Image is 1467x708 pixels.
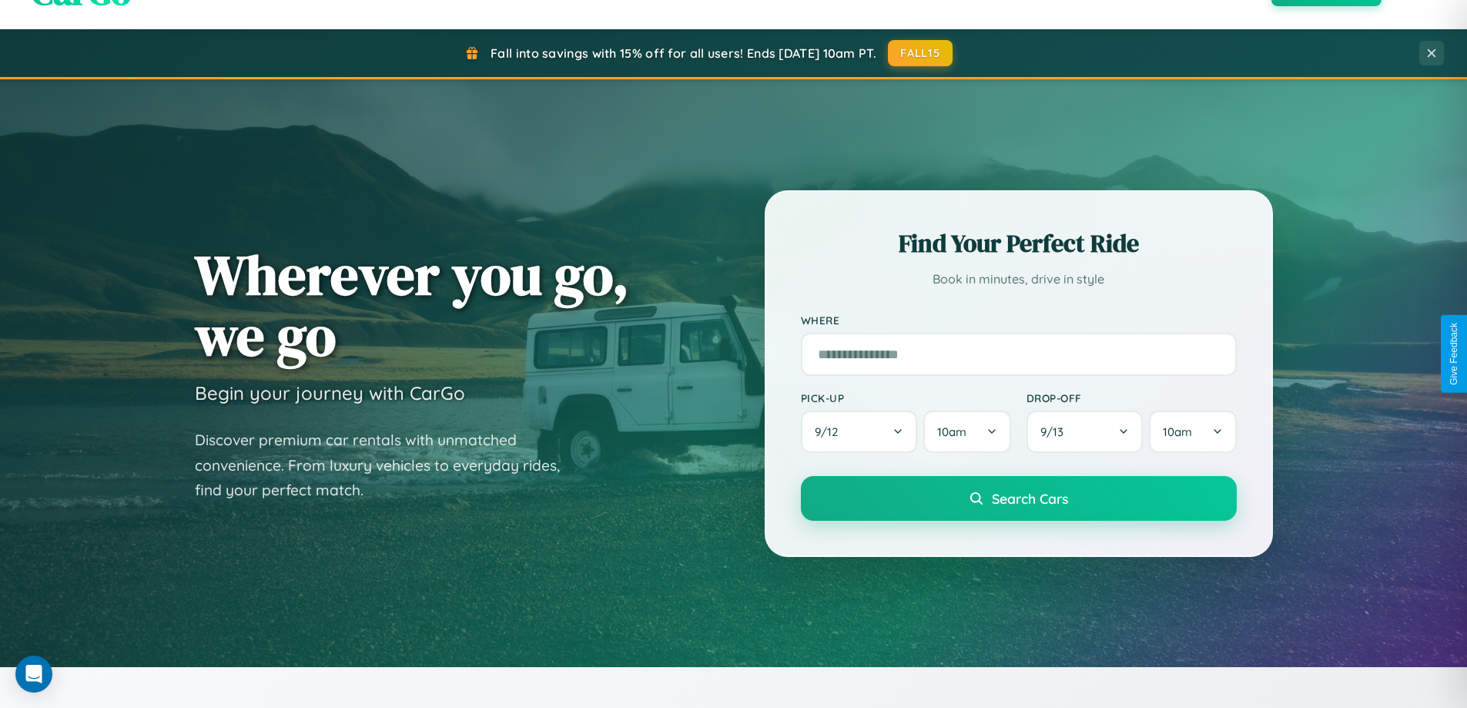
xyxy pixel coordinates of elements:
button: FALL15 [888,40,953,66]
label: Pick-up [801,391,1011,404]
button: 10am [1149,411,1236,453]
span: Fall into savings with 15% off for all users! Ends [DATE] 10am PT. [491,45,876,61]
p: Discover premium car rentals with unmatched convenience. From luxury vehicles to everyday rides, ... [195,428,580,503]
button: 9/13 [1027,411,1144,453]
div: Open Intercom Messenger [15,656,52,693]
span: Search Cars [992,490,1068,507]
button: 10am [923,411,1010,453]
p: Book in minutes, drive in style [801,268,1237,290]
div: Give Feedback [1449,323,1459,385]
h1: Wherever you go, we go [195,244,629,366]
label: Where [801,314,1237,327]
span: 10am [937,424,966,439]
h3: Begin your journey with CarGo [195,381,465,404]
button: Search Cars [801,476,1237,521]
span: 10am [1163,424,1192,439]
span: 9 / 12 [815,424,846,439]
h2: Find Your Perfect Ride [801,226,1237,260]
span: 9 / 13 [1040,424,1071,439]
button: 9/12 [801,411,918,453]
label: Drop-off [1027,391,1237,404]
